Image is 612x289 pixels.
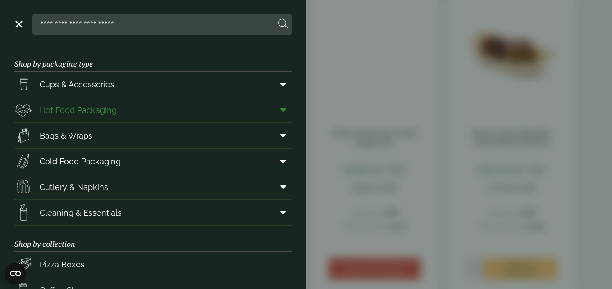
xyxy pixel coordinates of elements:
[14,226,292,252] h3: Shop by collection
[14,174,292,199] a: Cutlery & Napkins
[40,130,92,142] span: Bags & Wraps
[14,255,32,273] img: Pizza_boxes.svg
[14,178,32,196] img: Cutlery.svg
[14,200,292,225] a: Cleaning & Essentials
[14,72,292,97] a: Cups & Accessories
[14,123,292,148] a: Bags & Wraps
[40,155,121,167] span: Cold Food Packaging
[14,252,292,277] a: Pizza Boxes
[14,45,292,72] h3: Shop by packaging type
[14,126,32,144] img: Paper_carriers.svg
[14,75,32,93] img: PintNhalf_cup.svg
[14,97,292,122] a: Hot Food Packaging
[40,181,108,193] span: Cutlery & Napkins
[14,203,32,221] img: open-wipe.svg
[14,101,32,119] img: Deli_box.svg
[40,258,85,271] span: Pizza Boxes
[40,78,114,90] span: Cups & Accessories
[40,104,117,116] span: Hot Food Packaging
[5,263,26,284] button: Open CMP widget
[14,149,292,174] a: Cold Food Packaging
[40,207,122,219] span: Cleaning & Essentials
[14,152,32,170] img: Sandwich_box.svg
